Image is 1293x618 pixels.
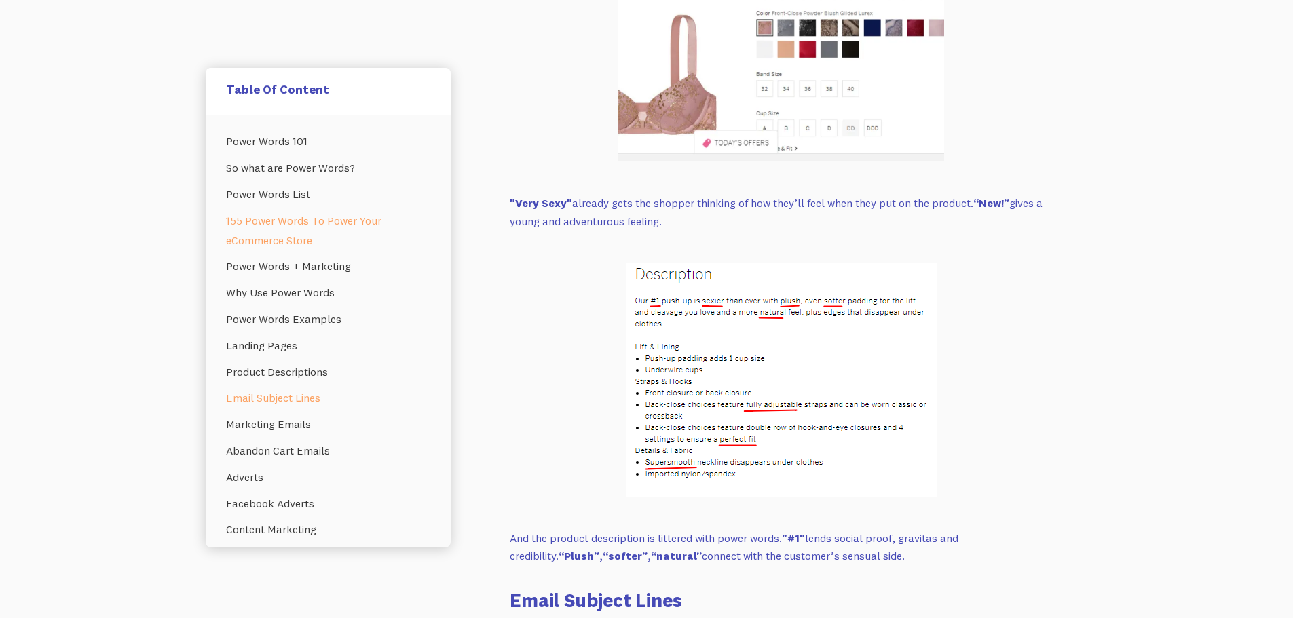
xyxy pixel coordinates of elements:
[510,587,1053,613] h3: Email Subject Lines
[782,531,805,545] strong: "#1"
[226,332,430,359] a: Landing Pages
[226,385,430,411] a: Email Subject Lines
[226,464,430,490] a: Adverts
[226,128,430,155] a: Power Words 101
[510,196,572,210] strong: "Very Sexy"
[226,181,430,208] a: Power Words List
[603,549,648,562] strong: “softer”
[651,549,702,562] strong: “natural”
[559,549,599,562] strong: “Plush”
[226,516,430,543] a: Content Marketing
[226,208,430,254] a: 155 Power Words To Power Your eCommerce Store
[226,155,430,181] a: So what are Power Words?
[510,529,1053,565] p: And the product description is littered with power words. lends social proof, gravitas and credib...
[226,490,430,517] a: Facebook Adverts
[226,253,430,279] a: Power Words + Marketing
[226,543,430,569] a: Final Powerful Thoughts
[226,438,430,464] a: Abandon Cart Emails
[626,263,937,497] img: image alt text
[226,279,430,306] a: Why Use Power Words
[226,411,430,438] a: Marketing Emails
[510,194,1053,230] p: already gets the shopper thinking of how they’ll feel when they put on the product. gives a young...
[973,196,1009,210] strong: “New!”
[226,359,430,385] a: Product Descriptions
[226,306,430,332] a: Power Words Examples
[226,81,430,97] h5: Table Of Content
